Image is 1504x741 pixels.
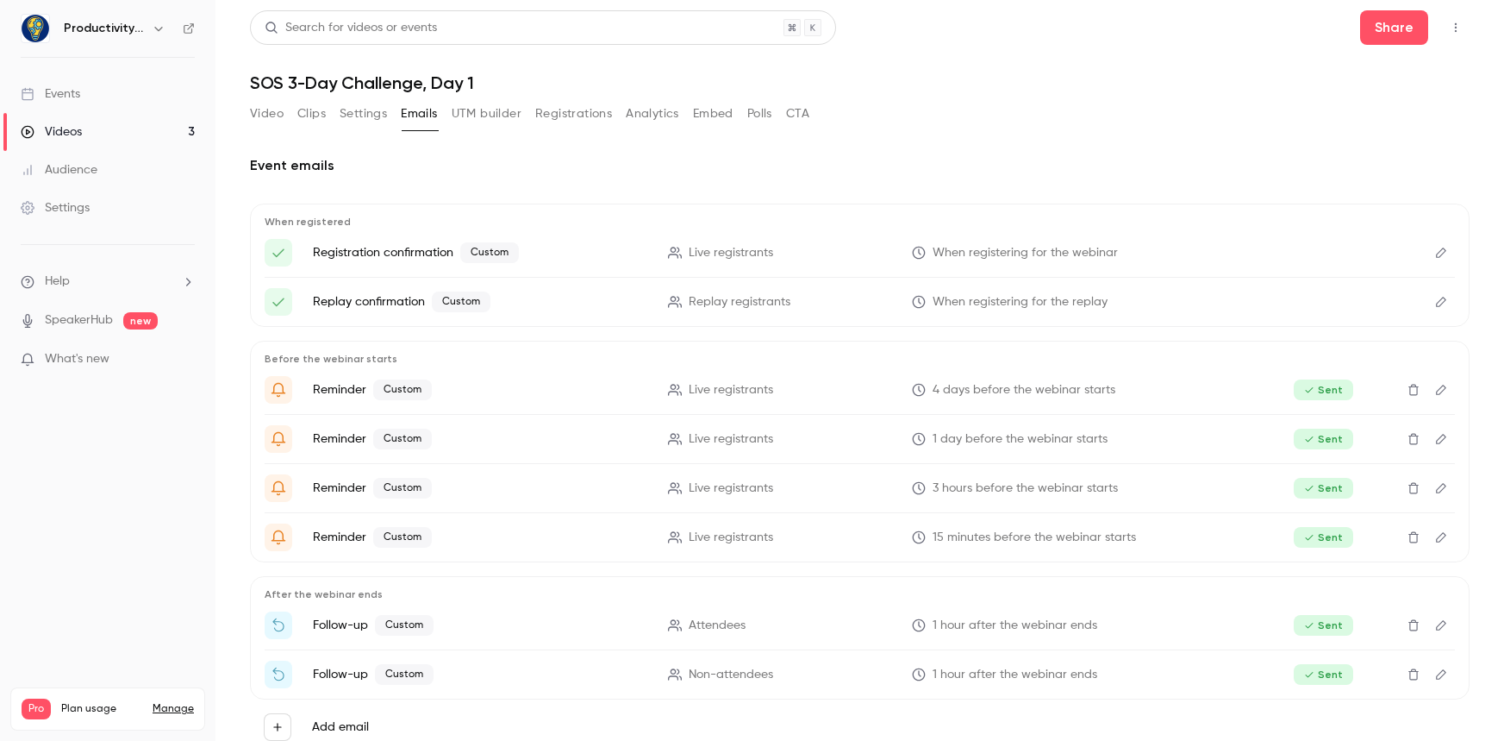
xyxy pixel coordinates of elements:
[21,123,82,141] div: Videos
[312,719,369,736] label: Add email
[933,666,1097,684] span: 1 hour after the webinar ends
[373,527,432,548] span: Custom
[265,474,1455,502] li: {{ event_name }} is live in 3 hrs. Bring your messy to-do list
[1294,478,1353,499] span: Sent
[933,293,1108,311] span: When registering for the replay
[1400,612,1427,639] button: Delete
[1427,239,1455,267] button: Edit
[313,664,647,685] p: Follow-up
[1427,524,1455,551] button: Edit
[45,350,109,368] span: What's new
[21,85,80,103] div: Events
[313,292,647,312] p: Replay confirmation
[45,273,70,291] span: Help
[22,15,49,42] img: Productivity Nerd
[933,244,1118,262] span: When registering for the webinar
[689,666,773,684] span: Non-attendees
[1294,380,1353,400] span: Sent
[1400,474,1427,502] button: Delete
[1427,661,1455,688] button: Edit
[250,100,284,128] button: Video
[933,617,1097,635] span: 1 hour after the webinar ends
[535,100,612,128] button: Registrations
[689,381,773,399] span: Live registrants
[1294,664,1353,685] span: Sent
[265,19,437,37] div: Search for videos or events
[250,72,1470,93] h1: SOS 3-Day Challenge, Day 1
[689,293,790,311] span: Replay registrants
[265,215,1455,229] p: When registered
[432,292,490,312] span: Custom
[1427,288,1455,316] button: Edit
[689,480,773,498] span: Live registrants
[1442,14,1470,41] button: Top Bar Actions
[1400,524,1427,551] button: Delete
[460,242,519,263] span: Custom
[313,478,647,499] p: Reminder
[1360,10,1428,45] button: Share
[1427,474,1455,502] button: Edit
[265,239,1455,267] li: Your unique link for Day 1: {{ event_name }}
[265,524,1455,551] li: {{ event_name }} starts in 15 min. Let's go!
[373,478,432,499] span: Custom
[265,376,1455,404] li: See you in 3 days for {{ event_name }}
[21,273,195,291] li: help-dropdown-opener
[265,612,1455,639] li: {{ event_name }}: Recording, homework, + Day 2 preview
[375,615,434,636] span: Custom
[786,100,809,128] button: CTA
[45,311,113,330] a: SpeakerHub
[64,20,145,37] h6: Productivity Nerd
[265,425,1455,453] li: Don't let Monday win: {{ event_name }} starts tomorrow
[1427,376,1455,404] button: Edit
[933,381,1115,399] span: 4 days before the webinar starts
[1427,425,1455,453] button: Edit
[747,100,772,128] button: Polls
[373,380,432,400] span: Custom
[933,430,1108,449] span: 1 day before the webinar starts
[313,429,647,449] p: Reminder
[1294,527,1353,548] span: Sent
[61,702,142,716] span: Plan usage
[250,155,1470,176] h2: Event emails
[21,161,97,179] div: Audience
[340,100,387,128] button: Settings
[689,430,773,449] span: Live registrants
[313,615,647,636] p: Follow-up
[265,288,1455,316] li: SOS 3-Day Challenge: Your personal link
[1294,429,1353,449] span: Sent
[626,100,679,128] button: Analytics
[123,312,158,330] span: new
[1427,612,1455,639] button: Edit
[265,661,1455,688] li: Missed Day 1 of the SOS Challenge? You can still catch up
[22,699,51,719] span: Pro
[1400,425,1427,453] button: Delete
[265,587,1455,601] p: After the webinar ends
[452,100,521,128] button: UTM builder
[375,664,434,685] span: Custom
[933,480,1118,498] span: 3 hours before the webinar starts
[153,702,194,716] a: Manage
[1400,376,1427,404] button: Delete
[689,529,773,547] span: Live registrants
[689,617,746,635] span: Attendees
[265,352,1455,366] p: Before the webinar starts
[313,242,647,263] p: Registration confirmation
[1294,615,1353,636] span: Sent
[313,527,647,548] p: Reminder
[689,244,773,262] span: Live registrants
[373,429,432,449] span: Custom
[1400,661,1427,688] button: Delete
[297,100,326,128] button: Clips
[401,100,437,128] button: Emails
[21,199,90,217] div: Settings
[933,529,1136,547] span: 15 minutes before the webinar starts
[693,100,733,128] button: Embed
[313,380,647,400] p: Reminder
